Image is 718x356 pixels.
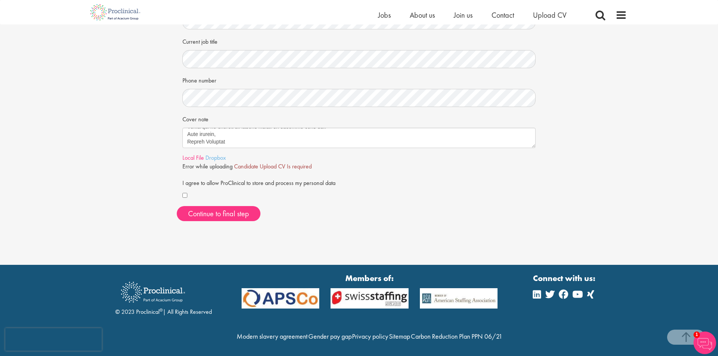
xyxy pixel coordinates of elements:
[694,332,700,338] span: 1
[205,154,226,162] a: Dropbox
[115,277,191,308] img: Proclinical Recruitment
[308,332,352,341] a: Gender pay gap
[182,162,233,170] span: Error while uploading
[159,307,163,313] sup: ®
[389,332,410,341] a: Sitemap
[454,10,473,20] a: Join us
[177,206,260,221] button: Continue to final step
[5,328,102,351] iframe: reCAPTCHA
[242,272,498,284] strong: Members of:
[182,176,335,188] label: I agree to allow ProClinical to store and process my personal data
[236,288,325,309] img: APSCo
[352,332,388,341] a: Privacy policy
[414,288,504,309] img: APSCo
[182,74,216,85] label: Phone number
[325,288,414,309] img: APSCo
[188,209,249,218] span: Continue to final step
[234,162,312,170] span: Candidate Upload CV Is required
[115,276,212,316] div: © 2023 Proclinical | All Rights Reserved
[237,332,308,341] a: Modern slavery agreement
[182,35,217,46] label: Current job title
[491,10,514,20] a: Contact
[182,113,208,124] label: Cover note
[182,154,204,162] a: Local File
[694,332,716,354] img: Chatbot
[410,10,435,20] a: About us
[411,332,502,341] a: Carbon Reduction Plan PPN 06/21
[378,10,391,20] a: Jobs
[533,10,566,20] a: Upload CV
[533,272,597,284] strong: Connect with us:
